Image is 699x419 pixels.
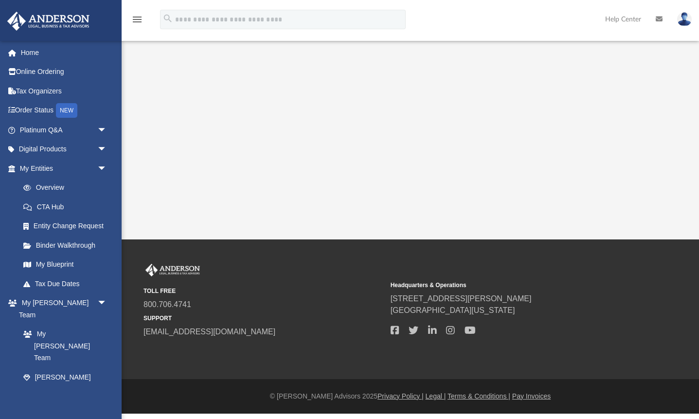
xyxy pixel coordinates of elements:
[162,13,173,24] i: search
[7,159,122,178] a: My Entitiesarrow_drop_down
[7,140,122,159] a: Digital Productsarrow_drop_down
[677,12,692,26] img: User Pic
[97,120,117,140] span: arrow_drop_down
[14,197,122,217] a: CTA Hub
[56,103,77,118] div: NEW
[7,120,122,140] a: Platinum Q&Aarrow_drop_down
[7,101,122,121] a: Order StatusNEW
[7,81,122,101] a: Tax Organizers
[14,178,122,198] a: Overview
[143,314,384,323] small: SUPPORT
[14,236,122,255] a: Binder Walkthrough
[131,14,143,25] i: menu
[97,293,117,313] span: arrow_drop_down
[7,293,117,325] a: My [PERSON_NAME] Teamarrow_drop_down
[391,281,631,290] small: Headquarters & Operations
[97,140,117,160] span: arrow_drop_down
[143,264,202,276] img: Anderson Advisors Platinum Portal
[97,159,117,179] span: arrow_drop_down
[512,392,551,400] a: Pay Invoices
[14,217,122,236] a: Entity Change Request
[14,325,112,368] a: My [PERSON_NAME] Team
[7,62,122,82] a: Online Ordering
[391,294,532,303] a: [STREET_ADDRESS][PERSON_NAME]
[448,392,510,400] a: Terms & Conditions |
[143,300,191,309] a: 800.706.4741
[4,12,92,31] img: Anderson Advisors Platinum Portal
[131,18,143,25] a: menu
[143,287,384,295] small: TOLL FREE
[14,274,122,293] a: Tax Due Dates
[143,328,275,336] a: [EMAIL_ADDRESS][DOMAIN_NAME]
[426,392,446,400] a: Legal |
[7,43,122,62] a: Home
[14,255,117,274] a: My Blueprint
[377,392,424,400] a: Privacy Policy |
[14,367,117,399] a: [PERSON_NAME] System
[391,306,515,314] a: [GEOGRAPHIC_DATA][US_STATE]
[122,391,699,401] div: © [PERSON_NAME] Advisors 2025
